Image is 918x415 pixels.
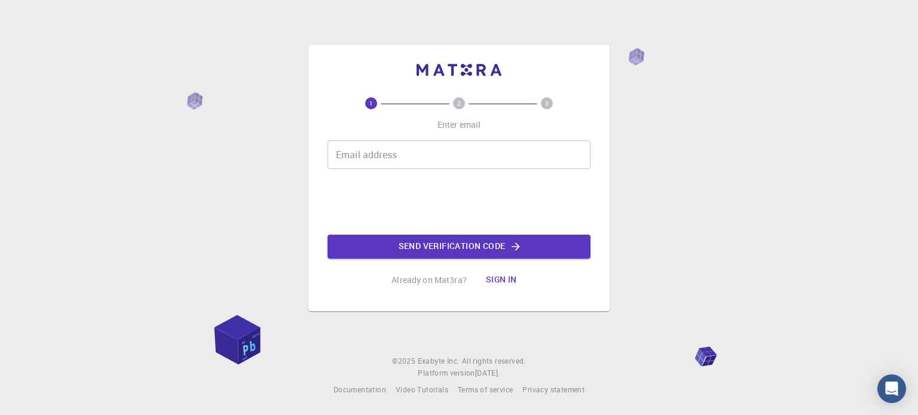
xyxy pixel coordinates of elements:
[458,384,513,396] a: Terms of service
[392,355,417,367] span: © 2025
[396,385,448,394] span: Video Tutorials
[476,268,527,292] button: Sign in
[475,367,500,379] a: [DATE].
[877,374,906,403] div: Open Intercom Messenger
[545,99,549,107] text: 3
[418,355,460,367] a: Exabyte Inc.
[437,119,481,131] p: Enter email
[333,385,386,394] span: Documentation
[457,99,461,107] text: 2
[418,367,475,379] span: Platform version
[333,384,386,396] a: Documentation
[418,356,460,365] span: Exabyte Inc.
[391,274,467,286] p: Already on Mat3ra?
[369,99,373,107] text: 1
[328,235,590,259] button: Send verification code
[522,385,585,394] span: Privacy statement
[475,368,500,377] span: [DATE] .
[458,385,513,394] span: Terms of service
[462,355,526,367] span: All rights reserved.
[396,384,448,396] a: Video Tutorials
[368,179,550,225] iframe: reCAPTCHA
[522,384,585,396] a: Privacy statement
